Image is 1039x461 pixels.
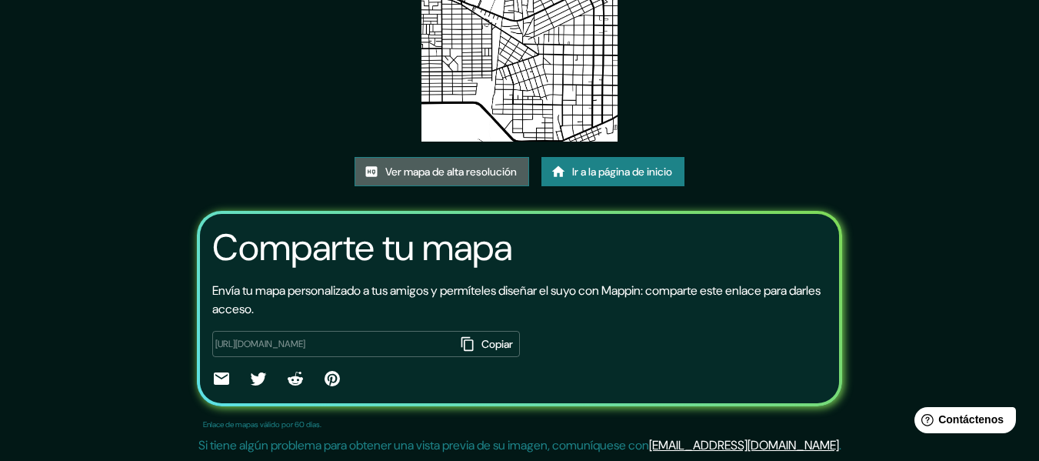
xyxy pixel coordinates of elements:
font: Enlace de mapas válido por 60 días. [203,419,321,429]
font: Ver mapa de alta resolución [385,165,517,179]
font: Comparte tu mapa [212,223,512,272]
font: Si tiene algún problema para obtener una vista previa de su imagen, comuníquese con [198,437,649,453]
a: Ver mapa de alta resolución [355,157,529,186]
button: Copiar [456,331,520,357]
font: . [839,437,841,453]
font: Envía tu mapa personalizado a tus amigos y permíteles diseñar el suyo con Mappin: comparte este e... [212,282,821,317]
a: [EMAIL_ADDRESS][DOMAIN_NAME] [649,437,839,453]
a: Ir a la página de inicio [541,157,684,186]
font: Copiar [481,337,513,351]
iframe: Lanzador de widgets de ayuda [902,401,1022,444]
font: Ir a la página de inicio [572,165,672,179]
